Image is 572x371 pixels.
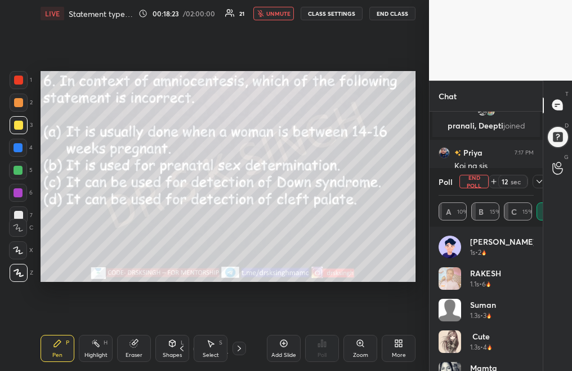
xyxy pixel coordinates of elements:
[485,105,496,117] img: 013979251e0e4fee9396ebb220113a03.jpg
[454,161,534,172] div: Koi na sis
[430,112,543,284] div: grid
[9,219,33,237] div: C
[486,281,491,287] img: streak-poll-icon.44701ccd.svg
[470,342,480,352] h5: 1.3s
[9,161,33,179] div: 5
[470,236,536,248] h4: [PERSON_NAME]
[480,342,483,352] h5: •
[478,248,481,258] h5: 2
[9,139,33,157] div: 4
[266,10,291,17] span: unmute
[439,121,533,130] p: pranali, Deepti
[104,340,108,346] div: H
[470,267,501,279] h4: RAKESH
[10,71,32,89] div: 1
[126,352,142,358] div: Eraser
[9,241,33,259] div: X
[482,279,486,289] h5: 6
[565,121,569,130] p: D
[163,352,182,358] div: Shapes
[454,150,461,156] img: no-rating-badge.077c3623.svg
[439,236,461,258] img: 13385431_98C10B49-D193-4F8C-80C6-49E0587AC51A.png
[439,236,534,371] div: grid
[470,311,480,321] h5: 1.3s
[461,147,482,158] h6: Priya
[52,352,62,358] div: Pen
[84,352,108,358] div: Highlight
[564,153,569,161] p: G
[301,7,363,20] button: CLASS SETTINGS
[41,7,64,20] div: LIVE
[353,352,368,358] div: Zoom
[470,299,496,311] h4: Suman
[515,149,534,156] div: 7:17 PM
[10,264,33,282] div: Z
[475,248,478,258] h5: •
[480,311,483,321] h5: •
[470,248,475,258] h5: 1s
[203,352,219,358] div: Select
[253,7,294,20] button: unmute
[565,90,569,98] p: T
[487,344,492,350] img: streak-poll-icon.44701ccd.svg
[439,147,450,158] img: 48a75f05fd0b4cc8b0a0ba278c00042d.jpg
[486,313,491,319] img: streak-poll-icon.44701ccd.svg
[9,184,33,202] div: 6
[439,267,461,290] img: 9c9e436166b04c70b26c26f8b07369cd.jpg
[477,105,488,117] img: 4beac1009e494cdda38722f72936dca1.jpg
[470,330,492,342] h4: cute
[392,352,406,358] div: More
[483,311,486,321] h5: 3
[69,8,134,19] h4: Statement type of questions: Reproduction
[239,11,244,16] div: 21
[509,177,522,186] div: sec
[10,116,33,134] div: 3
[10,206,33,224] div: 7
[481,250,486,255] img: streak-poll-icon.44701ccd.svg
[503,120,525,131] span: joined
[470,279,479,289] h5: 1.1s
[439,176,453,188] h4: Poll
[271,352,296,358] div: Add Slide
[500,177,509,186] div: 12
[181,340,184,346] div: L
[479,279,482,289] h5: •
[439,299,461,321] img: default.png
[10,94,33,112] div: 2
[369,7,415,20] button: End Class
[439,330,461,353] img: 465cd662047e4dbcad6fe2b530dde413.jpg
[66,340,69,346] div: P
[483,342,487,352] h5: 4
[430,81,466,111] p: Chat
[219,340,222,346] div: S
[459,175,489,188] button: End Poll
